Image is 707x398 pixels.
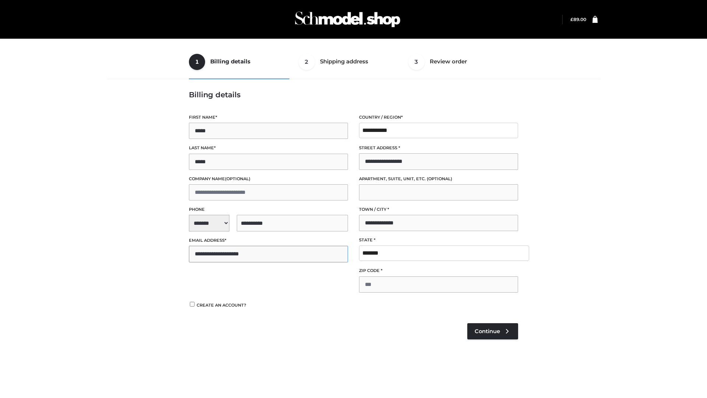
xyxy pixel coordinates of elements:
label: Town / City [359,206,518,213]
span: £ [570,17,573,22]
span: Create an account? [197,303,246,308]
input: Create an account? [189,302,196,307]
label: Company name [189,175,348,182]
label: Phone [189,206,348,213]
span: (optional) [427,176,452,181]
span: Continue [475,328,500,335]
a: Continue [467,323,518,339]
img: Schmodel Admin 964 [292,5,403,34]
label: State [359,237,518,244]
label: Email address [189,237,348,244]
label: Country / Region [359,114,518,121]
label: Last name [189,144,348,151]
a: £89.00 [570,17,586,22]
label: Street address [359,144,518,151]
label: First name [189,114,348,121]
h3: Billing details [189,90,518,99]
span: (optional) [225,176,250,181]
bdi: 89.00 [570,17,586,22]
label: ZIP Code [359,267,518,274]
label: Apartment, suite, unit, etc. [359,175,518,182]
